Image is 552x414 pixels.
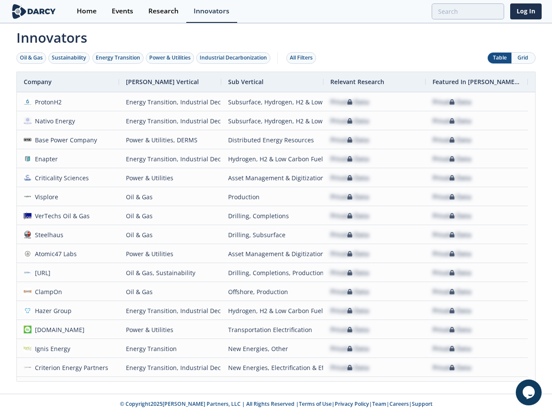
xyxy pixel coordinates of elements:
[330,169,369,187] div: Private Data
[31,112,75,130] div: Nativo Energy
[31,169,89,187] div: Criticality Sciences
[510,3,542,19] a: Log In
[335,400,369,408] a: Privacy Policy
[432,3,504,19] input: Advanced Search
[126,263,214,282] div: Oil & Gas, Sustainability
[330,93,369,111] div: Private Data
[286,52,316,64] button: All Filters
[372,400,386,408] a: Team
[112,8,133,15] div: Events
[389,400,409,408] a: Careers
[433,150,471,168] div: Private Data
[228,245,317,263] div: Asset Management & Digitization
[228,358,317,377] div: New Energies, Electrification & Efficiency
[433,245,471,263] div: Private Data
[126,282,214,301] div: Oil & Gas
[330,263,369,282] div: Private Data
[96,54,140,62] div: Energy Transition
[24,326,31,333] img: ev.energy.png
[126,377,214,396] div: Power & Utilities
[31,320,85,339] div: [DOMAIN_NAME]
[433,188,471,206] div: Private Data
[24,269,31,276] img: ea980f56-d14e-43ae-ac21-4d173c6edf7c
[24,231,31,238] img: steelhausinc.com.png
[228,93,317,111] div: Subsurface, Hydrogen, H2 & Low Carbon Fuels
[433,301,471,320] div: Private Data
[126,188,214,206] div: Oil & Gas
[228,282,317,301] div: Offshore, Production
[48,52,90,64] button: Sustainability
[126,339,214,358] div: Energy Transition
[24,98,31,106] img: 9c95c6f0-4dc2-42bd-b77a-e8faea8af569
[31,282,63,301] div: ClampOn
[196,52,270,64] button: Industrial Decarbonization
[149,54,191,62] div: Power & Utilities
[31,358,109,377] div: Criterion Energy Partners
[31,207,90,225] div: VerTechs Oil & Gas
[126,131,214,149] div: Power & Utilities, DERMS
[24,250,31,257] img: 7ae5637c-d2e6-46e0-a460-825a80b343d2
[31,301,72,320] div: Hazer Group
[433,226,471,244] div: Private Data
[433,169,471,187] div: Private Data
[24,174,31,182] img: f59c13b7-8146-4c0f-b540-69d0cf6e4c34
[228,320,317,339] div: Transportation Electrification
[330,339,369,358] div: Private Data
[126,301,214,320] div: Energy Transition, Industrial Decarbonization
[228,188,317,206] div: Production
[433,93,471,111] div: Private Data
[330,78,384,86] span: Relevant Research
[330,377,369,396] div: Private Data
[126,78,199,86] span: [PERSON_NAME] Vertical
[24,155,31,163] img: 1610735133938-Enapter.png
[330,358,369,377] div: Private Data
[126,112,214,130] div: Energy Transition, Industrial Decarbonization, Oil & Gas
[24,117,31,125] img: ebe80549-b4d3-4f4f-86d6-e0c3c9b32110
[126,358,214,377] div: Energy Transition, Industrial Decarbonization
[126,207,214,225] div: Oil & Gas
[31,377,101,396] div: ClearVue Technologies
[12,400,540,408] p: © Copyright 2025 [PERSON_NAME] Partners, LLC | All Rights Reserved | | | | |
[126,169,214,187] div: Power & Utilities
[330,131,369,149] div: Private Data
[20,54,43,62] div: Oil & Gas
[126,93,214,111] div: Energy Transition, Industrial Decarbonization, Oil & Gas
[228,263,317,282] div: Drilling, Completions, Production, Flaring
[330,226,369,244] div: Private Data
[92,52,144,64] button: Energy Transition
[433,131,471,149] div: Private Data
[31,263,51,282] div: [URL]
[16,52,46,64] button: Oil & Gas
[52,54,86,62] div: Sustainability
[126,226,214,244] div: Oil & Gas
[200,54,267,62] div: Industrial Decarbonization
[228,78,263,86] span: Sub Vertical
[488,53,511,63] button: Table
[433,112,471,130] div: Private Data
[148,8,179,15] div: Research
[126,320,214,339] div: Power & Utilities
[10,24,542,47] span: Innovators
[511,53,535,63] button: Grid
[10,4,57,19] img: logo-wide.svg
[330,207,369,225] div: Private Data
[330,150,369,168] div: Private Data
[24,307,31,314] img: 1636581572366-1529576642972%5B1%5D
[31,226,64,244] div: Steelhaus
[330,245,369,263] div: Private Data
[24,193,31,201] img: 66b7e4b5-dab1-4b3b-bacf-1989a15c082e
[31,150,58,168] div: Enapter
[433,358,471,377] div: Private Data
[31,339,71,358] div: Ignis Energy
[77,8,97,15] div: Home
[516,379,543,405] iframe: chat widget
[24,136,31,144] img: d90f63b1-a088-44e9-a846-ea9cce8d3e08
[330,282,369,301] div: Private Data
[126,245,214,263] div: Power & Utilities
[31,93,62,111] div: ProtonH2
[330,301,369,320] div: Private Data
[126,150,214,168] div: Energy Transition, Industrial Decarbonization
[433,282,471,301] div: Private Data
[24,212,31,220] img: 1613507502523-vertechs.jfif
[228,112,317,130] div: Subsurface, Hydrogen, H2 & Low Carbon Fuels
